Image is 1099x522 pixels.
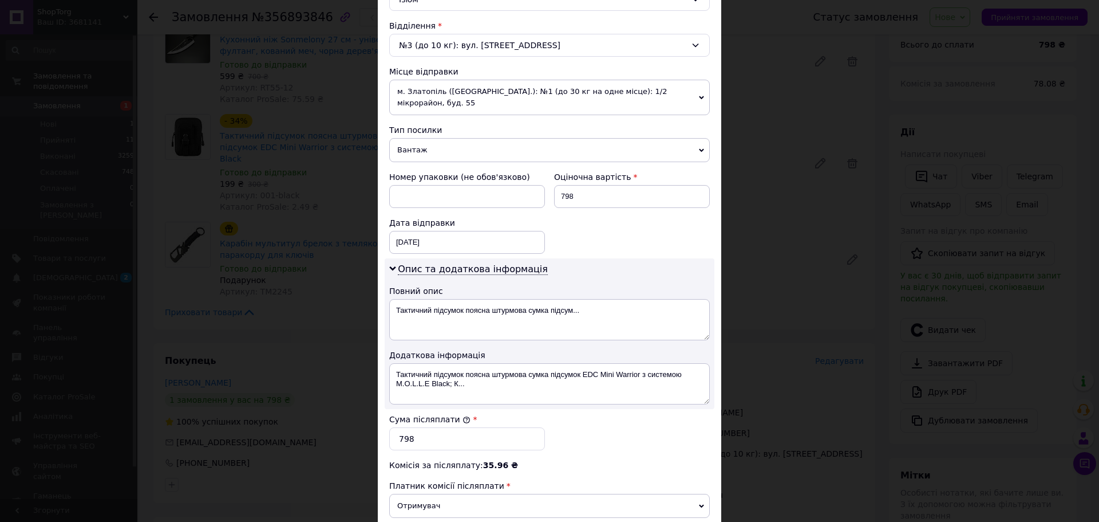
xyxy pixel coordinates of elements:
[389,125,442,135] span: Тип посилки
[389,20,710,32] div: Відділення
[389,460,710,471] div: Комісія за післяплату:
[389,350,710,361] div: Додаткова інформація
[389,299,710,340] textarea: Тактичний підсумок поясна штурмова сумка підсум...
[389,217,545,229] div: Дата відправки
[389,67,458,76] span: Місце відправки
[389,171,545,183] div: Номер упаковки (не обов'язково)
[389,363,710,405] textarea: Тактичний підсумок поясна штурмова сумка підсумок EDC Mini Warrior з системою M.O.L.L.E Black; К...
[389,285,710,297] div: Повний опис
[389,34,710,57] div: №3 (до 10 кг): вул. [STREET_ADDRESS]
[389,138,710,162] span: Вантаж
[554,171,710,183] div: Оціночна вартість
[389,415,471,424] label: Сума післяплати
[389,80,710,115] span: м. Златопіль ([GEOGRAPHIC_DATA].): №1 (до 30 кг на одне місце): 1/2 мікрорайон, буд. 55
[389,481,504,490] span: Платник комісії післяплати
[398,264,548,275] span: Опис та додаткова інформація
[483,461,518,470] span: 35.96 ₴
[389,494,710,518] span: Отримувач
